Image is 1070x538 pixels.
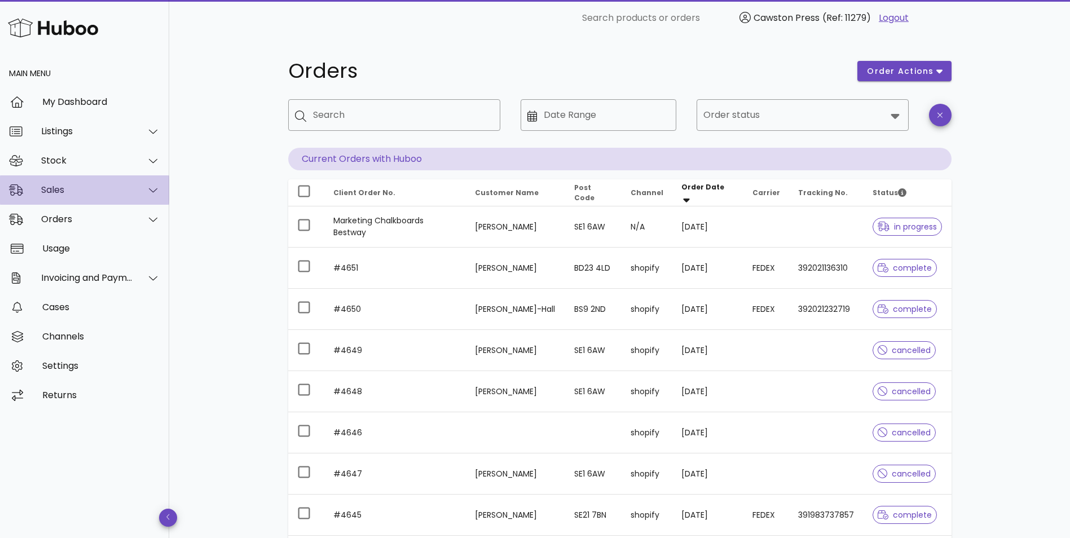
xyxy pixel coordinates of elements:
[622,371,672,412] td: shopify
[878,264,932,272] span: complete
[42,302,160,312] div: Cases
[565,206,622,248] td: SE1 6AW
[565,289,622,330] td: BS9 2ND
[878,470,931,478] span: cancelled
[324,289,466,330] td: #4650
[565,371,622,412] td: SE1 6AW
[565,179,622,206] th: Post Code
[622,179,672,206] th: Channel
[672,495,743,536] td: [DATE]
[878,387,931,395] span: cancelled
[42,390,160,400] div: Returns
[565,495,622,536] td: SE21 7BN
[288,61,844,81] h1: Orders
[622,495,672,536] td: shopify
[789,248,864,289] td: 392021136310
[466,495,565,536] td: [PERSON_NAME]
[466,371,565,412] td: [PERSON_NAME]
[743,248,789,289] td: FEDEX
[466,248,565,289] td: [PERSON_NAME]
[41,126,133,136] div: Listings
[622,248,672,289] td: shopify
[857,61,951,81] button: order actions
[878,346,931,354] span: cancelled
[672,179,743,206] th: Order Date: Sorted descending. Activate to remove sorting.
[466,289,565,330] td: [PERSON_NAME]-Hall
[42,331,160,342] div: Channels
[879,11,909,25] a: Logout
[672,412,743,453] td: [DATE]
[878,223,937,231] span: in progress
[672,371,743,412] td: [DATE]
[672,330,743,371] td: [DATE]
[622,412,672,453] td: shopify
[789,495,864,536] td: 391983737857
[789,289,864,330] td: 392021232719
[288,148,952,170] p: Current Orders with Huboo
[8,16,98,40] img: Huboo Logo
[752,188,780,197] span: Carrier
[798,188,848,197] span: Tracking No.
[565,330,622,371] td: SE1 6AW
[681,182,724,192] span: Order Date
[672,453,743,495] td: [DATE]
[466,330,565,371] td: [PERSON_NAME]
[866,65,934,77] span: order actions
[697,99,909,131] div: Order status
[466,206,565,248] td: [PERSON_NAME]
[565,248,622,289] td: BD23 4LD
[754,11,820,24] span: Cawston Press
[41,214,133,224] div: Orders
[475,188,539,197] span: Customer Name
[41,272,133,283] div: Invoicing and Payments
[622,289,672,330] td: shopify
[466,179,565,206] th: Customer Name
[42,243,160,254] div: Usage
[42,360,160,371] div: Settings
[324,371,466,412] td: #4648
[565,453,622,495] td: SE1 6AW
[864,179,952,206] th: Status
[878,305,932,313] span: complete
[743,179,789,206] th: Carrier
[324,248,466,289] td: #4651
[789,179,864,206] th: Tracking No.
[622,206,672,248] td: N/A
[672,206,743,248] td: [DATE]
[466,453,565,495] td: [PERSON_NAME]
[324,206,466,248] td: Marketing Chalkboards Bestway
[873,188,906,197] span: Status
[333,188,395,197] span: Client Order No.
[324,495,466,536] td: #4645
[878,511,932,519] span: complete
[324,453,466,495] td: #4647
[622,453,672,495] td: shopify
[41,155,133,166] div: Stock
[324,412,466,453] td: #4646
[743,289,789,330] td: FEDEX
[822,11,871,24] span: (Ref: 11279)
[672,289,743,330] td: [DATE]
[41,184,133,195] div: Sales
[743,495,789,536] td: FEDEX
[631,188,663,197] span: Channel
[672,248,743,289] td: [DATE]
[324,330,466,371] td: #4649
[42,96,160,107] div: My Dashboard
[622,330,672,371] td: shopify
[878,429,931,436] span: cancelled
[324,179,466,206] th: Client Order No.
[574,183,595,202] span: Post Code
